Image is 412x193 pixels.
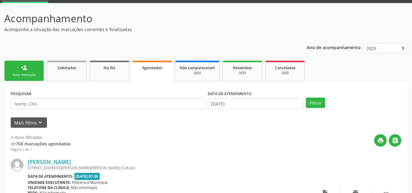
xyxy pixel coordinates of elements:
a: [PERSON_NAME] [28,159,71,165]
span: Solicitados [57,65,76,70]
div: 3 itens filtrados [11,134,71,141]
div: Página 1 de 1 [11,147,71,152]
div: 2025 [227,71,258,75]
div: de [11,141,71,147]
button: print [374,134,387,147]
img: img [11,159,23,171]
i: print [377,137,384,144]
i: keyboard_arrow_down [37,119,44,126]
span: Não informado [71,185,97,190]
p: Ano de acompanhamento [307,43,361,51]
span: Policlinica Municipal [72,180,107,185]
input: Selecione um intervalo [208,98,303,109]
button: Mais filtroskeyboard_arrow_down [11,117,47,128]
button: Filtrar [306,98,325,108]
div: 2025 [270,71,300,75]
div: person_add [21,64,27,71]
span: Não compareceram [180,65,215,70]
span: Agendados [142,65,162,70]
input: Nome, CNS [11,98,205,109]
span: Resolvidos [233,65,252,70]
label: PESQUISAR [11,89,31,98]
b: Unidade executante: [28,180,71,185]
label: DATA DE ATENDIMENTO [208,89,252,98]
i:  [392,137,399,144]
span: [DATE] 07:30 [74,173,100,180]
div: [STREET_ADDRESS][PERSON_NAME][PERSON_NAME] (Cohab) [28,165,310,170]
div: 2025 [180,71,215,75]
b: Telefone da clínica: [28,185,70,190]
p: Acompanhamento [4,11,287,26]
strong: 750 marcações agendadas [16,141,71,147]
span: Na fila [104,65,115,70]
span: Cancelados [275,65,296,70]
button:  [389,134,401,147]
div: Nova marcação [9,73,39,77]
b: Data de atendimento: [28,174,73,179]
p: Acompanhe a situação das marcações correntes e finalizadas [4,26,287,33]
